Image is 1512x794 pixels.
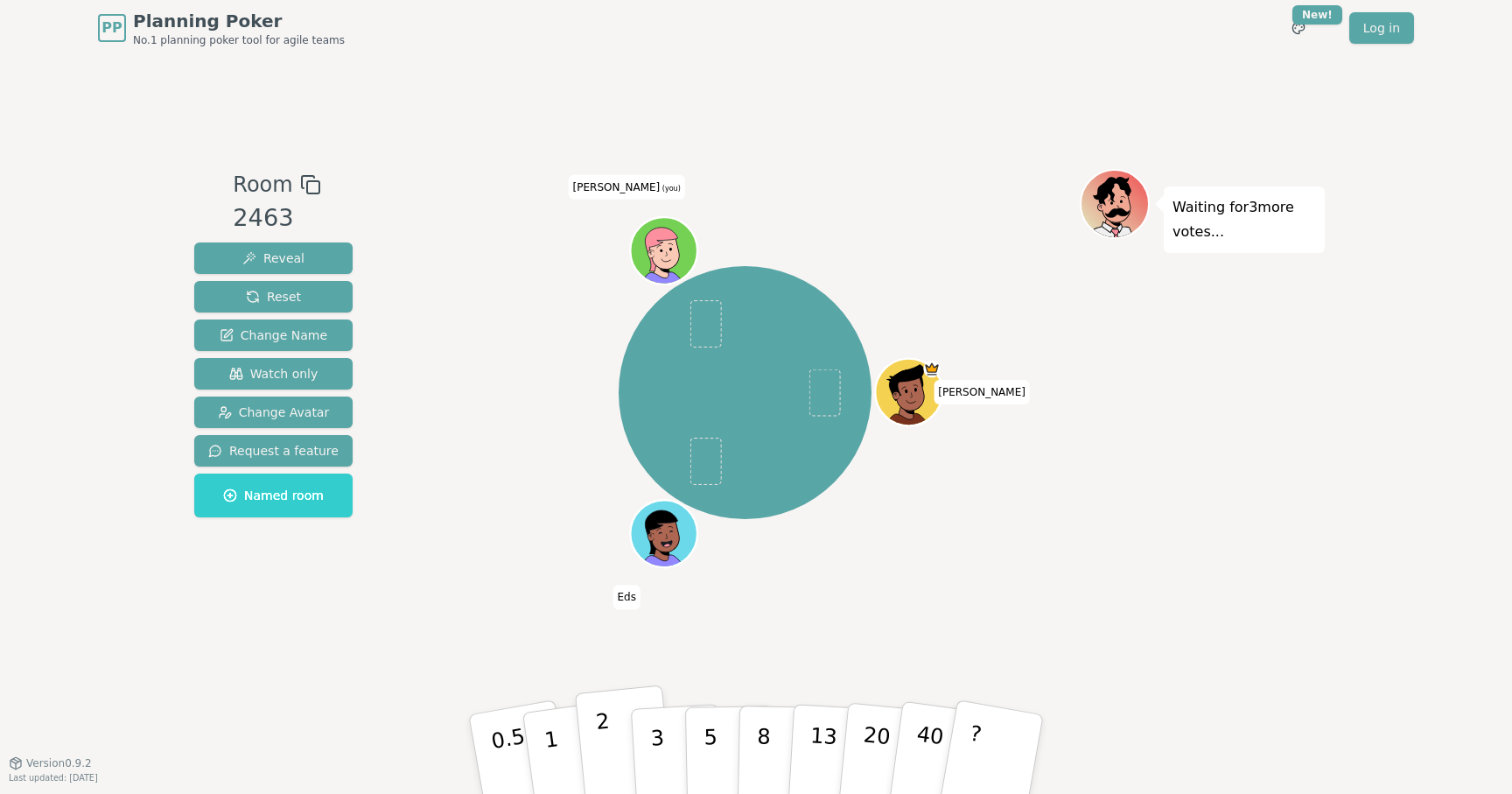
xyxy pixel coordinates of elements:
span: No.1 planning poker tool for agile teams [133,33,345,47]
span: PP [101,18,122,39]
button: Version0.9.2 [9,756,92,770]
span: Planning Poker [133,9,345,33]
span: Named room [223,487,324,504]
span: Room [233,169,292,200]
span: Isaac is the host [923,361,940,377]
button: Named room [194,474,353,517]
span: Click to change your name [934,380,1030,404]
span: (you) [660,185,681,193]
span: Click to change your name [569,175,685,200]
span: Change Name [220,327,327,344]
button: Request a feature [194,435,353,467]
span: Reset [246,288,301,306]
a: PPPlanning PokerNo.1 planning poker tool for agile teams [98,9,345,47]
button: Click to change your avatar [632,219,695,282]
button: Reveal [194,242,353,274]
span: Request a feature [208,442,339,460]
span: Reveal [242,249,304,267]
p: Waiting for 3 more votes... [1172,195,1316,244]
button: New! [1283,12,1314,44]
button: Change Avatar [194,397,353,428]
button: Reset [194,281,353,313]
span: Change Avatar [218,404,330,421]
button: Watch only [194,358,353,390]
span: Watch only [229,365,318,383]
a: Log in [1349,12,1414,44]
span: Version 0.9.2 [26,756,92,770]
span: Last updated: [DATE] [9,773,98,783]
div: New! [1292,5,1342,25]
div: 2463 [233,200,320,236]
button: Change Name [194,320,353,351]
span: Click to change your name [612,585,640,609]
